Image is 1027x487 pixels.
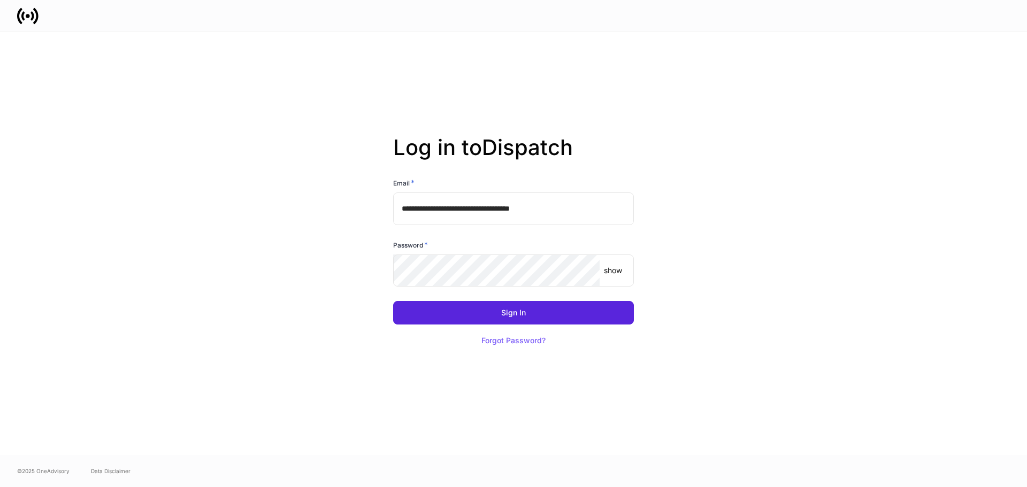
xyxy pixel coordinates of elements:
span: © 2025 OneAdvisory [17,467,70,475]
p: show [604,265,622,276]
h6: Email [393,177,415,188]
button: Forgot Password? [468,329,559,352]
div: Sign In [501,309,526,316]
button: Sign In [393,301,634,324]
h2: Log in to Dispatch [393,135,634,177]
a: Data Disclaimer [91,467,131,475]
h6: Password [393,239,428,250]
div: Forgot Password? [481,337,546,344]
